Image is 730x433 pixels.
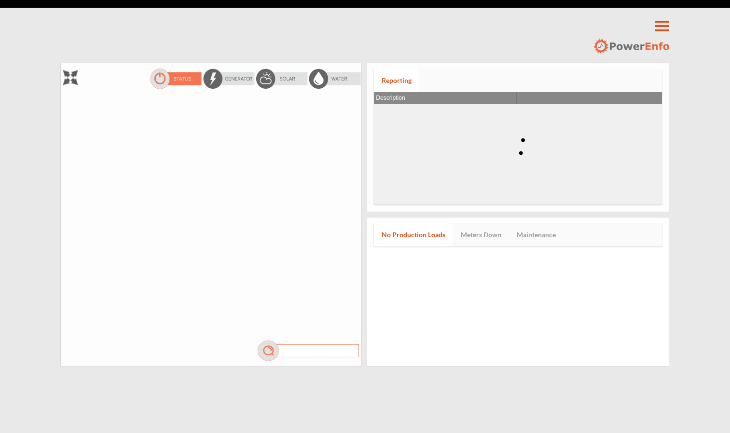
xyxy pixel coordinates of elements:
img: statusOn.png [149,68,202,90]
span: Description [376,95,405,101]
img: zoom.png [63,70,78,85]
img: energyOff.png [202,68,255,90]
img: waterOff.png [308,68,361,90]
a: No Production Loads [374,223,453,246]
a: Meters Down [453,223,509,246]
img: logo [593,38,669,54]
a: Reporting [374,69,419,92]
th: Description [374,92,517,104]
img: mag.png [256,340,361,362]
img: solarOff.png [255,68,308,90]
a: Maintenance [509,223,564,246]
